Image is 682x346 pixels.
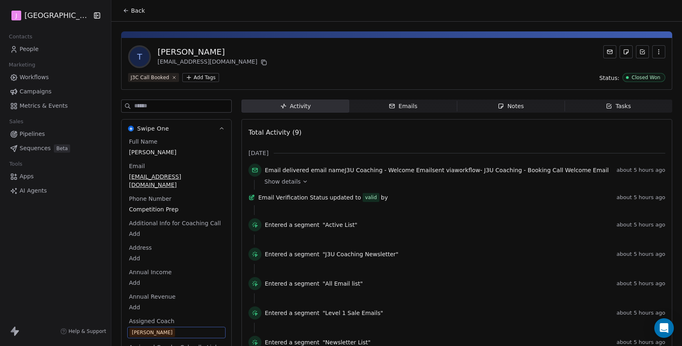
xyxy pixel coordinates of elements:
[7,170,104,183] a: Apps
[127,293,177,301] span: Annual Revenue
[127,162,146,170] span: Email
[7,85,104,98] a: Campaigns
[20,87,51,96] span: Campaigns
[323,279,363,288] span: "All Email list"
[606,102,631,111] div: Tasks
[617,280,665,287] span: about 5 hours ago
[129,279,224,287] span: Add
[132,328,173,337] div: [PERSON_NAME]
[248,129,301,136] span: Total Activity (9)
[265,309,319,317] span: Entered a segment
[617,339,665,346] span: about 5 hours ago
[265,279,319,288] span: Entered a segment
[7,184,104,197] a: AI Agents
[7,127,104,141] a: Pipelines
[6,115,27,128] span: Sales
[323,309,383,317] span: "Level 1 Sale Emails"
[617,222,665,228] span: about 5 hours ago
[265,167,309,173] span: Email delivered
[265,250,319,258] span: Entered a segment
[264,177,301,186] span: Show details
[15,11,17,20] span: J
[69,328,106,335] span: Help & Support
[20,102,68,110] span: Metrics & Events
[127,268,173,276] span: Annual Income
[617,251,665,257] span: about 5 hours ago
[265,166,609,174] span: email name sent via workflow -
[248,149,268,157] span: [DATE]
[128,126,134,131] img: Swipe One
[127,138,159,146] span: Full Name
[20,172,34,181] span: Apps
[127,219,222,227] span: Additional Info for Coaching Call
[24,10,91,21] span: [GEOGRAPHIC_DATA]
[6,158,26,170] span: Tools
[122,120,231,138] button: Swipe OneSwipe One
[7,99,104,113] a: Metrics & Events
[129,254,224,262] span: Add
[20,186,47,195] span: AI Agents
[323,221,357,229] span: "Active List"
[20,130,45,138] span: Pipelines
[617,194,665,201] span: about 5 hours ago
[129,205,224,213] span: Competition Prep
[617,310,665,316] span: about 5 hours ago
[323,250,399,258] span: "J3U Coaching Newsletter"
[20,73,49,82] span: Workflows
[54,144,70,153] span: Beta
[389,102,417,111] div: Emails
[365,193,377,202] div: valid
[137,124,169,133] span: Swipe One
[265,221,319,229] span: Entered a segment
[381,193,388,202] span: by
[7,42,104,56] a: People
[345,167,432,173] span: J3U Coaching - Welcome Email
[258,193,328,202] span: Email Verification Status
[127,195,173,203] span: Phone Number
[157,58,269,67] div: [EMAIL_ADDRESS][DOMAIN_NAME]
[129,148,224,156] span: [PERSON_NAME]
[330,193,361,202] span: updated to
[60,328,106,335] a: Help & Support
[129,303,224,311] span: Add
[654,318,674,338] div: Open Intercom Messenger
[182,73,219,82] button: Add Tags
[631,75,660,80] div: Closed Won
[5,31,36,43] span: Contacts
[617,167,665,173] span: about 5 hours ago
[118,3,150,18] button: Back
[5,59,39,71] span: Marketing
[484,167,609,173] span: J3U Coaching - Booking Call Welcome Email
[131,7,145,15] span: Back
[7,142,104,155] a: SequencesBeta
[131,74,169,81] div: J3C Call Booked
[7,71,104,84] a: Workflows
[264,177,660,186] a: Show details
[10,9,88,22] button: J[GEOGRAPHIC_DATA]
[20,144,51,153] span: Sequences
[498,102,524,111] div: Notes
[130,47,149,67] span: T
[127,244,153,252] span: Address
[157,46,269,58] div: [PERSON_NAME]
[599,74,619,82] span: Status:
[20,45,39,53] span: People
[127,317,176,325] span: Assigned Coach
[129,230,224,238] span: Add
[129,173,224,189] span: [EMAIL_ADDRESS][DOMAIN_NAME]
